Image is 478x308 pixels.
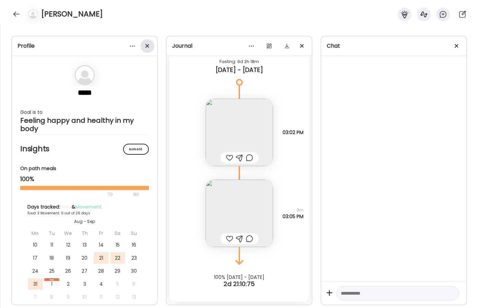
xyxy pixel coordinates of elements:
[110,227,125,239] div: Sa
[110,278,125,290] div: 5
[206,99,273,166] img: images%2FbeK5H0LAxYOr3TXUMG97ZxyTpZC2%2FNkhdgrIuMDn9DZ7Ash6l%2FevUoADu5R3Um7l12mb75_240
[94,278,109,290] div: 4
[27,218,142,225] div: Aug - Sep
[17,42,152,50] div: Profile
[28,9,38,19] img: bg-avatar-default.svg
[20,175,149,183] div: 100%
[44,227,59,239] div: Tu
[28,227,43,239] div: Mo
[94,291,109,303] div: 11
[127,252,142,264] div: 23
[327,42,461,50] div: Chat
[77,265,92,277] div: 27
[94,252,109,264] div: 21
[27,203,142,211] div: Days tracked: &
[44,291,59,303] div: 8
[167,280,312,288] div: 2d 21:10:75
[167,274,312,280] div: 100% [DATE] - [DATE]
[61,252,76,264] div: 19
[74,65,95,85] img: bg-avatar-default.svg
[28,252,43,264] div: 17
[77,227,92,239] div: Th
[127,227,142,239] div: Su
[175,58,303,66] div: Fasting: 9d 2h 18m
[127,239,142,251] div: 16
[283,207,303,213] span: 3m
[44,278,59,290] div: 1
[77,252,92,264] div: 20
[61,227,76,239] div: We
[28,291,43,303] div: 7
[94,265,109,277] div: 28
[110,252,125,264] div: 22
[94,227,109,239] div: Fr
[44,252,59,264] div: 18
[133,190,140,199] div: 90
[20,116,149,133] div: Feeling happy and healthy in my body
[20,144,149,154] h2: Insights
[41,9,103,20] h4: [PERSON_NAME]
[127,278,142,290] div: 6
[20,190,131,199] div: 70
[28,265,43,277] div: 24
[127,291,142,303] div: 13
[123,144,149,155] div: Manage
[206,180,273,247] img: images%2FbeK5H0LAxYOr3TXUMG97ZxyTpZC2%2Fl1KYqPvJPjCMkbuhbukh%2Fa2o9JUV028gRLlIhqvgX_240
[61,291,76,303] div: 9
[77,239,92,251] div: 13
[44,278,59,281] div: Sep
[61,278,76,290] div: 2
[283,213,303,220] span: 03:05 PM
[61,265,76,277] div: 26
[75,203,102,210] span: Movement
[44,265,59,277] div: 25
[110,265,125,277] div: 29
[20,165,149,172] div: On path meals
[172,42,306,50] div: Journal
[94,239,109,251] div: 14
[60,203,72,210] span: Food
[175,66,303,74] div: [DATE] - [DATE]
[28,239,43,251] div: 10
[110,239,125,251] div: 15
[110,291,125,303] div: 12
[283,129,303,135] span: 03:02 PM
[127,265,142,277] div: 30
[28,278,43,290] div: 31
[27,211,142,216] div: Food: 3 Movement: 0 out of 26 days
[61,239,76,251] div: 12
[44,239,59,251] div: 11
[77,291,92,303] div: 10
[77,278,92,290] div: 3
[20,108,149,116] div: Goal is to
